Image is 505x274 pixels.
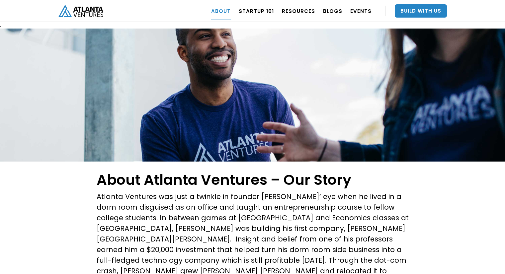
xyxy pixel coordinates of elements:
[323,2,342,20] a: BLOGS
[211,2,231,20] a: ABOUT
[350,2,372,20] a: EVENTS
[239,2,274,20] a: Startup 101
[282,2,315,20] a: RESOURCES
[97,171,409,188] h1: About Atlanta Ventures – Our Story
[395,4,447,18] a: Build With Us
